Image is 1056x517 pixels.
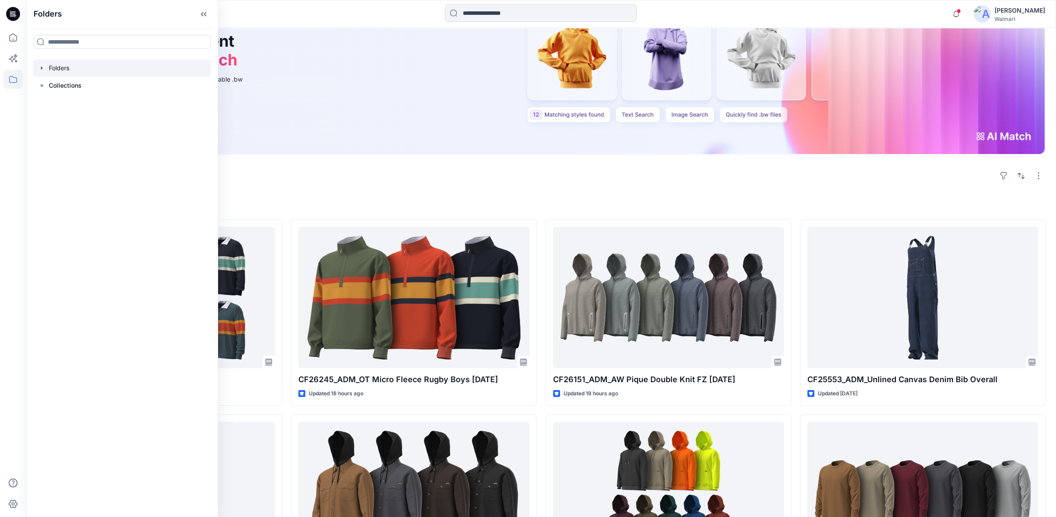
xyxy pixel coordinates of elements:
[298,227,529,368] a: CF26245_ADM_OT Micro Fleece Rugby Boys 25SEP25
[298,373,529,386] p: CF26245_ADM_OT Micro Fleece Rugby Boys [DATE]
[553,373,784,386] p: CF26151_ADM_AW Pique Double Knit FZ [DATE]
[309,389,363,398] p: Updated 18 hours ago
[807,227,1038,368] a: CF25553_ADM_Unlined Canvas Denim Bib Overall
[807,373,1038,386] p: CF25553_ADM_Unlined Canvas Denim Bib Overall
[994,16,1045,22] div: Walmart
[818,389,858,398] p: Updated [DATE]
[553,227,784,368] a: CF26151_ADM_AW Pique Double Knit FZ 05OCT25
[994,5,1045,16] div: [PERSON_NAME]
[49,80,82,91] p: Collections
[564,389,618,398] p: Updated 19 hours ago
[974,5,991,23] img: avatar
[37,200,1046,211] h4: Styles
